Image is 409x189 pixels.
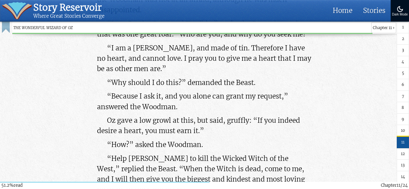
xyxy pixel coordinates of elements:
span: 2 [402,36,404,42]
span: 5 [402,70,404,76]
p: “Why should I do this?” demanded the Beast. [97,78,312,88]
p: Oz gave a low growl at this, but said, gruffly: “If you indeed desire a heart, you must earn it.” [97,115,312,136]
a: 5 [397,68,409,79]
span: 4 [402,59,404,65]
a: 2 [397,33,409,45]
span: 11 [401,139,404,145]
span: 13 [401,162,405,168]
a: 12 [397,148,409,160]
div: Chapter /24 [381,182,408,189]
p: “Because I ask it, and you alone can grant my request,” answered the Woodman. [97,91,312,112]
p: “I am a [PERSON_NAME], and made of tin. Therefore I have no heart, and cannot love. I pray you to... [97,43,312,74]
span: Chapter 11 › [371,22,396,34]
p: “How?” asked the Woodman. [97,140,312,150]
span: 3 [402,47,404,53]
span: 7 [402,93,404,100]
span: 8 [402,105,404,111]
span: 12 [401,151,405,157]
span: THE WONDERFUL WIZARD OF OZ [13,25,369,31]
a: 10 [397,125,409,137]
a: 4 [397,56,409,68]
span: 14 [401,174,405,180]
div: Where Great Stories Converge [33,13,104,19]
a: 7 [397,91,409,102]
div: Dark Mode [392,13,408,16]
a: 9 [397,114,409,125]
span: 51.2% [1,183,14,188]
a: 14 [397,171,409,183]
img: Turn On Dark Mode [396,5,404,13]
a: 6 [397,79,409,91]
span: 1 [402,24,404,30]
div: Story Reservoir [33,2,104,13]
img: icon of book with waver spilling out. [2,2,32,19]
a: 13 [397,160,409,171]
a: 8 [397,102,409,114]
span: 9 [402,116,404,122]
a: 11 [397,137,409,148]
a: 3 [397,45,409,56]
div: read [1,182,23,189]
span: 10 [401,128,405,134]
span: 6 [402,82,404,88]
a: 1 [397,22,409,33]
span: 11 [397,183,401,188]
